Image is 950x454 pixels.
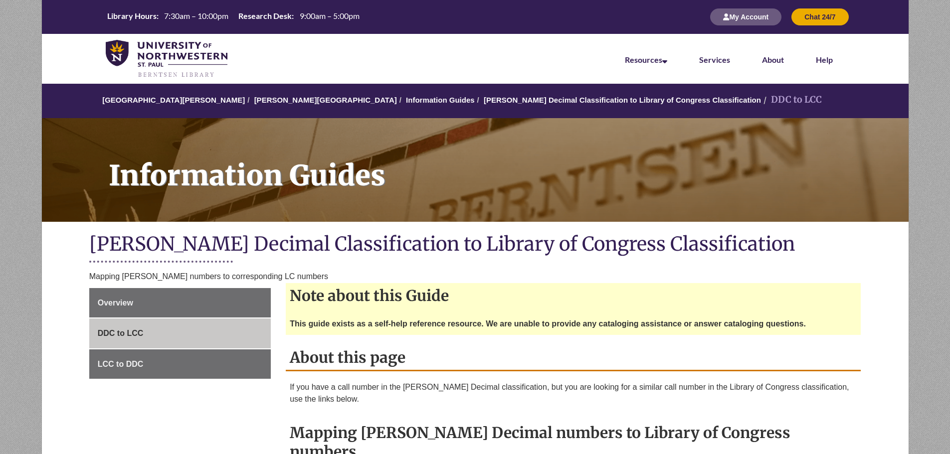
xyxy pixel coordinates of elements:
[406,96,475,104] a: Information Guides
[42,118,909,222] a: Information Guides
[234,10,295,21] th: Research Desk:
[625,55,667,64] a: Resources
[290,319,806,328] strong: This guide exists as a self-help reference resource. We are unable to provide any cataloging assi...
[699,55,730,64] a: Services
[102,96,245,104] a: [GEOGRAPHIC_DATA][PERSON_NAME]
[484,96,761,104] a: [PERSON_NAME] Decimal Classification to Library of Congress Classification
[710,8,781,25] button: My Account
[761,93,822,107] li: DDC to LCC
[89,272,328,281] span: Mapping [PERSON_NAME] numbers to corresponding LC numbers
[164,11,228,20] span: 7:30am – 10:00pm
[286,283,861,308] h2: Note about this Guide
[710,12,781,21] a: My Account
[89,288,271,318] a: Overview
[89,349,271,379] a: LCC to DDC
[300,11,360,20] span: 9:00am – 5:00pm
[791,12,848,21] a: Chat 24/7
[254,96,397,104] a: [PERSON_NAME][GEOGRAPHIC_DATA]
[103,10,364,24] a: Hours Today
[89,318,271,348] a: DDC to LCC
[816,55,833,64] a: Help
[98,360,144,368] span: LCC to DDC
[791,8,848,25] button: Chat 24/7
[98,299,133,307] span: Overview
[98,329,144,337] span: DDC to LCC
[103,10,364,23] table: Hours Today
[89,232,861,258] h1: [PERSON_NAME] Decimal Classification to Library of Congress Classification
[286,345,861,371] h2: About this page
[89,288,271,379] div: Guide Page Menu
[762,55,784,64] a: About
[98,118,909,209] h1: Information Guides
[103,10,160,21] th: Library Hours:
[106,40,228,79] img: UNWSP Library Logo
[290,381,857,405] p: If you have a call number in the [PERSON_NAME] Decimal classification, but you are looking for a ...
